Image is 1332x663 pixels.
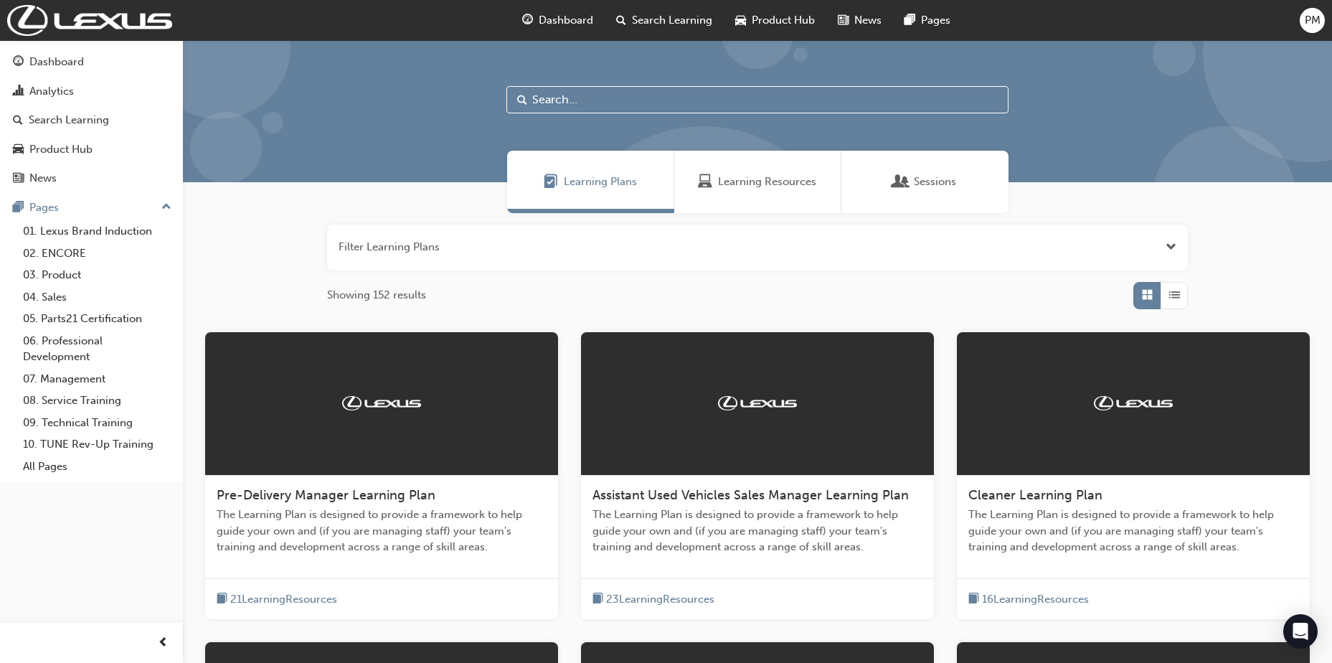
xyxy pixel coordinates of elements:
a: SessionsSessions [841,151,1009,213]
span: Pages [921,12,950,29]
span: Learning Resources [718,174,816,190]
a: Learning ResourcesLearning Resources [674,151,841,213]
img: Trak [342,396,421,410]
div: Analytics [29,83,74,100]
span: book-icon [217,591,227,608]
span: Cleaner Learning Plan [968,487,1102,503]
a: 03. Product [17,264,177,286]
span: Search [517,92,527,108]
button: Pages [6,194,177,221]
button: DashboardAnalyticsSearch LearningProduct HubNews [6,46,177,194]
input: Search... [506,86,1009,113]
a: guage-iconDashboard [511,6,605,35]
span: chart-icon [13,85,24,98]
span: Learning Plans [564,174,637,190]
div: Dashboard [29,54,84,70]
span: car-icon [13,144,24,156]
a: 10. TUNE Rev-Up Training [17,433,177,456]
span: book-icon [592,591,603,608]
a: 04. Sales [17,286,177,309]
a: 06. Professional Development [17,330,177,368]
a: car-iconProduct Hub [724,6,826,35]
span: news-icon [13,172,24,185]
span: The Learning Plan is designed to provide a framework to help guide your own and (if you are manag... [592,507,922,555]
span: prev-icon [158,634,169,652]
span: Learning Resources [698,174,712,190]
img: Trak [7,5,172,36]
span: Showing 152 results [327,287,426,304]
span: Grid [1142,287,1153,304]
a: 08. Service Training [17,390,177,412]
a: TrakCleaner Learning PlanThe Learning Plan is designed to provide a framework to help guide your ... [957,332,1310,620]
span: 16 Learning Resources [982,591,1089,608]
span: List [1169,287,1180,304]
span: pages-icon [13,202,24,215]
a: news-iconNews [826,6,893,35]
a: TrakPre-Delivery Manager Learning PlanThe Learning Plan is designed to provide a framework to hel... [205,332,558,620]
button: book-icon23LearningResources [592,591,714,608]
span: 21 Learning Resources [230,591,337,608]
a: Dashboard [6,49,177,75]
span: The Learning Plan is designed to provide a framework to help guide your own and (if you are manag... [968,507,1298,555]
a: search-iconSearch Learning [605,6,724,35]
span: PM [1305,12,1321,29]
span: news-icon [838,11,849,29]
span: Pre-Delivery Manager Learning Plan [217,487,435,503]
a: Search Learning [6,107,177,133]
a: Learning PlansLearning Plans [507,151,674,213]
span: Sessions [894,174,908,190]
div: Pages [29,199,59,216]
span: Sessions [914,174,956,190]
a: pages-iconPages [893,6,962,35]
span: Assistant Used Vehicles Sales Manager Learning Plan [592,487,909,503]
a: All Pages [17,456,177,478]
a: 07. Management [17,368,177,390]
button: PM [1300,8,1325,33]
span: pages-icon [904,11,915,29]
div: Open Intercom Messenger [1283,614,1318,649]
span: Dashboard [539,12,593,29]
span: Learning Plans [544,174,558,190]
button: book-icon16LearningResources [968,591,1089,608]
span: guage-icon [13,56,24,69]
span: Product Hub [752,12,815,29]
span: book-icon [968,591,979,608]
button: book-icon21LearningResources [217,591,337,608]
span: The Learning Plan is designed to provide a framework to help guide your own and (if you are manag... [217,507,547,555]
a: Product Hub [6,136,177,163]
a: News [6,165,177,192]
a: 09. Technical Training [17,412,177,434]
span: search-icon [13,114,23,127]
span: up-icon [161,198,171,217]
div: Product Hub [29,141,93,158]
span: car-icon [735,11,746,29]
a: TrakAssistant Used Vehicles Sales Manager Learning PlanThe Learning Plan is designed to provide a... [581,332,934,620]
a: Analytics [6,78,177,105]
div: News [29,170,57,187]
a: 02. ENCORE [17,243,177,265]
span: News [854,12,882,29]
span: guage-icon [522,11,533,29]
span: search-icon [616,11,626,29]
span: Search Learning [632,12,712,29]
div: Search Learning [29,112,109,128]
a: 05. Parts21 Certification [17,308,177,330]
span: 23 Learning Resources [606,591,714,608]
img: Trak [1094,396,1173,410]
img: Trak [718,396,797,410]
button: Open the filter [1166,239,1176,255]
a: 01. Lexus Brand Induction [17,220,177,243]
